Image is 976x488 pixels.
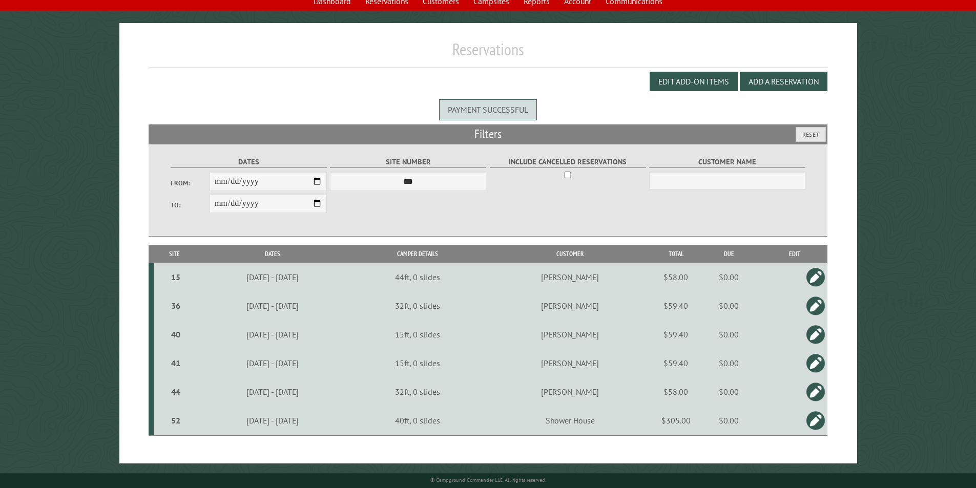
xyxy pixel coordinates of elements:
[149,39,828,68] h1: Reservations
[350,406,485,435] td: 40ft, 0 slides
[171,200,210,210] label: To:
[350,349,485,377] td: 15ft, 0 slides
[197,301,348,311] div: [DATE] - [DATE]
[655,377,696,406] td: $58.00
[696,245,761,263] th: Due
[655,406,696,435] td: $305.00
[740,72,827,91] button: Add a Reservation
[439,99,537,120] div: Payment successful
[761,245,827,263] th: Edit
[171,178,210,188] label: From:
[485,377,655,406] td: [PERSON_NAME]
[485,291,655,320] td: [PERSON_NAME]
[430,477,546,483] small: © Campground Commander LLC. All rights reserved.
[350,377,485,406] td: 32ft, 0 slides
[330,156,486,168] label: Site Number
[197,358,348,368] div: [DATE] - [DATE]
[350,320,485,349] td: 15ft, 0 slides
[158,272,194,282] div: 15
[158,358,194,368] div: 41
[649,156,805,168] label: Customer Name
[485,349,655,377] td: [PERSON_NAME]
[158,387,194,397] div: 44
[655,320,696,349] td: $59.40
[154,245,195,263] th: Site
[696,349,761,377] td: $0.00
[197,329,348,340] div: [DATE] - [DATE]
[158,301,194,311] div: 36
[485,320,655,349] td: [PERSON_NAME]
[696,406,761,435] td: $0.00
[490,156,646,168] label: Include Cancelled Reservations
[158,329,194,340] div: 40
[655,263,696,291] td: $58.00
[485,245,655,263] th: Customer
[158,415,194,426] div: 52
[171,156,327,168] label: Dates
[655,291,696,320] td: $59.40
[696,263,761,291] td: $0.00
[195,245,350,263] th: Dates
[350,291,485,320] td: 32ft, 0 slides
[655,349,696,377] td: $59.40
[149,124,828,144] h2: Filters
[350,263,485,291] td: 44ft, 0 slides
[796,127,826,142] button: Reset
[655,245,696,263] th: Total
[485,263,655,291] td: [PERSON_NAME]
[197,415,348,426] div: [DATE] - [DATE]
[696,291,761,320] td: $0.00
[696,320,761,349] td: $0.00
[696,377,761,406] td: $0.00
[650,72,738,91] button: Edit Add-on Items
[350,245,485,263] th: Camper Details
[485,406,655,435] td: Shower House
[197,272,348,282] div: [DATE] - [DATE]
[197,387,348,397] div: [DATE] - [DATE]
